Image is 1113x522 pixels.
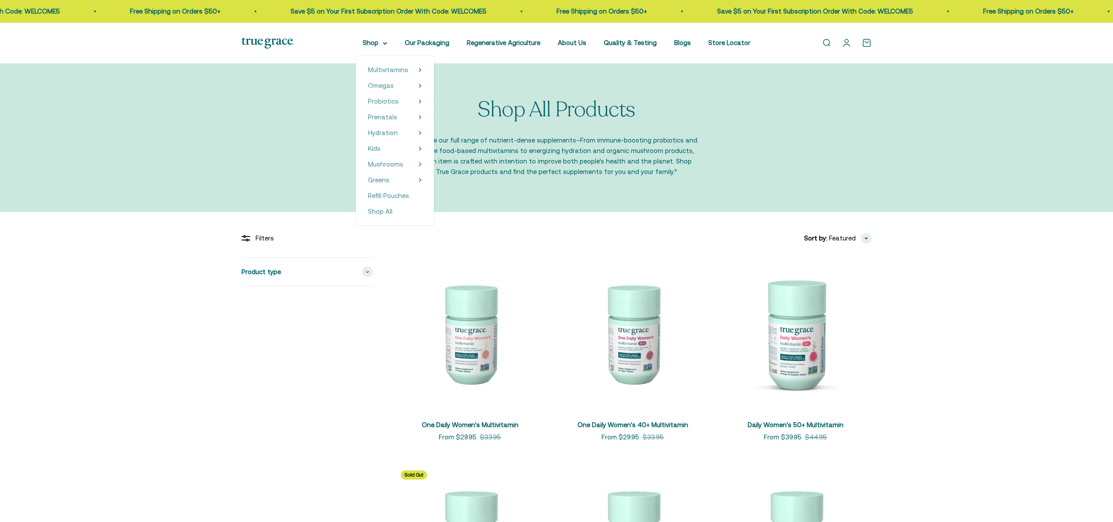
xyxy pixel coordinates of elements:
[643,432,664,442] compare-at-price: $33.95
[764,432,801,442] sale-price: From $39.95
[602,432,639,442] sale-price: From $29.95
[368,113,397,121] span: Prenatals
[577,421,688,428] a: One Daily Women's 40+ Multivitamin
[368,128,422,138] summary: Hydration
[829,233,856,244] span: Featured
[368,80,422,91] summary: Omegas
[368,96,422,107] summary: Probiotics
[394,258,546,410] img: We select ingredients that play a concrete role in true health, and we include them at effective ...
[719,258,871,410] img: Daily Women's 50+ Multivitamin
[368,129,398,136] span: Hydration
[368,208,392,215] span: Shop All
[439,432,476,442] sale-price: From $29.95
[708,39,750,46] a: Store Locator
[414,135,699,177] p: Explore our full range of nutrient-dense supplements–From immune-boosting probiotics and whole fo...
[368,206,422,217] a: Shop All
[368,65,408,75] a: Multivitamins
[674,39,691,46] a: Blogs
[368,80,394,91] a: Omegas
[241,267,281,277] span: Product type
[368,65,422,75] summary: Multivitamins
[368,97,399,105] span: Probiotics
[805,432,827,442] compare-at-price: $44.95
[241,233,373,244] div: Filters
[368,66,408,73] span: Multivitamins
[290,6,486,17] p: Save $5 on Your First Subscription Order With Code: WELCOME5
[368,191,422,201] a: Refill Pouches
[368,96,399,107] a: Probiotics
[478,98,635,122] p: Shop All Products
[748,421,843,428] a: Daily Women's 50+ Multivitamin
[368,143,381,154] a: Kids
[368,128,398,138] a: Hydration
[368,176,389,184] span: Greens
[130,7,220,15] a: Free Shipping on Orders $50+
[368,159,403,170] a: Mushrooms
[604,39,657,46] a: Quality & Testing
[467,39,540,46] a: Regenerative Agriculture
[368,192,409,199] span: Refill Pouches
[422,421,518,428] a: One Daily Women's Multivitamin
[556,258,709,410] img: Daily Multivitamin for Immune Support, Energy, Daily Balance, and Healthy Bone Support* Vitamin A...
[368,160,403,168] span: Mushrooms
[983,7,1074,15] a: Free Shipping on Orders $50+
[829,233,871,244] button: Featured
[363,38,387,48] summary: Shop
[241,258,373,286] summary: Product type
[368,175,389,185] a: Greens
[368,143,422,154] summary: Kids
[368,175,422,185] summary: Greens
[405,39,449,46] a: Our Packaging
[368,112,397,122] a: Prenatals
[368,145,381,152] span: Kids
[368,112,422,122] summary: Prenatals
[804,233,827,244] span: Sort by:
[717,6,913,17] p: Save $5 on Your First Subscription Order With Code: WELCOME5
[480,432,501,442] compare-at-price: $33.95
[368,82,394,89] span: Omegas
[558,39,586,46] a: About Us
[368,159,422,170] summary: Mushrooms
[556,7,647,15] a: Free Shipping on Orders $50+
